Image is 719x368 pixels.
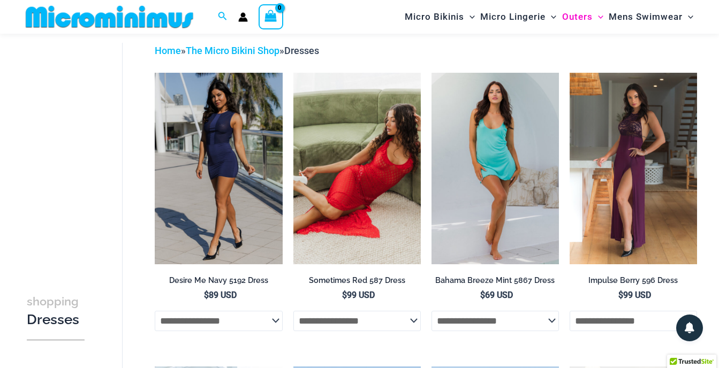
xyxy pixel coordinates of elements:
img: MM SHOP LOGO FLAT [21,5,198,29]
a: The Micro Bikini Shop [186,45,279,56]
a: OutersMenu ToggleMenu Toggle [559,3,606,30]
a: Home [155,45,181,56]
a: Impulse Berry 596 Dress [570,275,697,289]
span: Menu Toggle [683,3,693,30]
nav: Site Navigation [400,2,698,32]
h3: Dresses [27,292,85,329]
a: Micro LingerieMenu ToggleMenu Toggle [478,3,559,30]
bdi: 89 USD [204,290,237,300]
span: Outers [562,3,593,30]
span: » » [155,45,319,56]
h2: Bahama Breeze Mint 5867 Dress [432,275,559,286]
h2: Sometimes Red 587 Dress [293,275,421,286]
img: Sometimes Red 587 Dress 10 [293,73,421,264]
img: Impulse Berry 596 Dress 02 [570,73,697,264]
span: shopping [27,295,79,308]
a: Mens SwimwearMenu ToggleMenu Toggle [606,3,696,30]
img: Bahama Breeze Mint 5867 Dress 01 [432,73,559,264]
span: $ [342,290,347,300]
iframe: TrustedSite Certified [27,45,123,259]
a: View Shopping Cart, empty [259,4,283,29]
a: Desire Me Navy 5192 Dress 11Desire Me Navy 5192 Dress 09Desire Me Navy 5192 Dress 09 [155,73,282,264]
span: $ [204,290,209,300]
bdi: 99 USD [618,290,651,300]
span: Menu Toggle [464,3,475,30]
a: Bahama Breeze Mint 5867 Dress [432,275,559,289]
a: Sometimes Red 587 Dress [293,275,421,289]
a: Impulse Berry 596 Dress 02Impulse Berry 596 Dress 03Impulse Berry 596 Dress 03 [570,73,697,264]
a: Sometimes Red 587 Dress 10Sometimes Red 587 Dress 09Sometimes Red 587 Dress 09 [293,73,421,264]
a: Micro BikinisMenu ToggleMenu Toggle [402,3,478,30]
a: Account icon link [238,12,248,22]
span: Menu Toggle [546,3,556,30]
span: Dresses [284,45,319,56]
h2: Desire Me Navy 5192 Dress [155,275,282,286]
bdi: 99 USD [342,290,375,300]
span: $ [618,290,623,300]
span: Micro Lingerie [480,3,546,30]
a: Bahama Breeze Mint 5867 Dress 01Bahama Breeze Mint 5867 Dress 03Bahama Breeze Mint 5867 Dress 03 [432,73,559,264]
span: Micro Bikinis [405,3,464,30]
span: Menu Toggle [593,3,603,30]
h2: Impulse Berry 596 Dress [570,275,697,286]
a: Search icon link [218,10,228,24]
img: Desire Me Navy 5192 Dress 11 [155,73,282,264]
span: Mens Swimwear [609,3,683,30]
a: Desire Me Navy 5192 Dress [155,275,282,289]
span: $ [480,290,485,300]
bdi: 69 USD [480,290,513,300]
